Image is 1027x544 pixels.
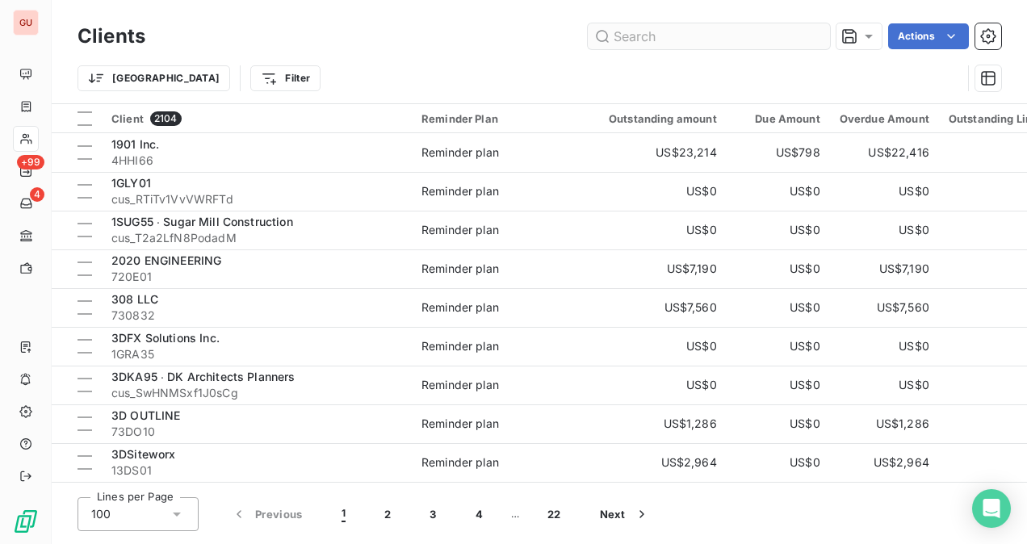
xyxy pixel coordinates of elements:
[830,249,939,288] td: US$7,190
[736,112,820,125] div: Due Amount
[111,408,181,422] span: 3D OUTLINE
[589,112,717,125] div: Outstanding amount
[212,497,322,531] button: Previous
[250,65,321,91] button: Filter
[727,327,830,366] td: US$0
[13,10,39,36] div: GU
[111,370,296,383] span: 3DKA95 ∙ DK Architects Planners
[727,366,830,404] td: US$0
[421,183,499,199] div: Reminder plan
[111,447,176,461] span: 3DSiteworx
[581,497,669,531] button: Next
[322,497,365,531] button: 1
[502,501,528,527] span: …
[421,377,499,393] div: Reminder plan
[580,404,727,443] td: US$1,286
[150,111,182,126] span: 2104
[727,443,830,482] td: US$0
[111,424,402,440] span: 73DO10
[830,133,939,172] td: US$22,416
[580,211,727,249] td: US$0
[111,153,402,169] span: 4HHI66
[840,112,929,125] div: Overdue Amount
[830,443,939,482] td: US$2,964
[421,112,570,125] div: Reminder Plan
[421,222,499,238] div: Reminder plan
[421,454,499,471] div: Reminder plan
[421,299,499,316] div: Reminder plan
[111,385,402,401] span: cus_SwHNMSxf1J0sCg
[111,462,402,479] span: 13DS01
[830,482,939,521] td: US$2,928
[830,288,939,327] td: US$7,560
[421,338,499,354] div: Reminder plan
[727,133,830,172] td: US$798
[830,211,939,249] td: US$0
[456,497,502,531] button: 4
[13,508,39,534] img: Logo LeanPay
[727,211,830,249] td: US$0
[111,292,158,306] span: 308 LLC
[111,253,221,267] span: 2020 ENGINEERING
[111,215,293,228] span: 1SUG55 ∙ Sugar Mill Construction
[365,497,410,531] button: 2
[111,191,402,207] span: cus_RTiTv1VvVWRFTd
[888,23,969,49] button: Actions
[580,366,727,404] td: US$0
[830,366,939,404] td: US$0
[830,327,939,366] td: US$0
[17,155,44,169] span: +99
[727,404,830,443] td: US$0
[421,261,499,277] div: Reminder plan
[111,308,402,324] span: 730832
[727,172,830,211] td: US$0
[580,288,727,327] td: US$7,560
[111,269,402,285] span: 720E01
[580,172,727,211] td: US$0
[972,489,1011,528] div: Open Intercom Messenger
[111,176,151,190] span: 1GLY01
[421,144,499,161] div: Reminder plan
[91,506,111,522] span: 100
[111,331,220,345] span: 3DFX Solutions Inc.
[727,288,830,327] td: US$0
[342,506,346,522] span: 1
[111,112,144,125] span: Client
[410,497,455,531] button: 3
[580,133,727,172] td: US$23,214
[111,346,402,362] span: 1GRA35
[580,443,727,482] td: US$2,964
[111,230,402,246] span: cus_T2a2LfN8PodadM
[580,327,727,366] td: US$0
[830,404,939,443] td: US$1,286
[580,249,727,288] td: US$7,190
[528,497,581,531] button: 22
[830,172,939,211] td: US$0
[78,65,230,91] button: [GEOGRAPHIC_DATA]
[421,416,499,432] div: Reminder plan
[588,23,830,49] input: Search
[580,482,727,521] td: US$2,928
[727,482,830,521] td: US$0
[78,22,145,51] h3: Clients
[727,249,830,288] td: US$0
[30,187,44,202] span: 4
[111,137,159,151] span: 1901 Inc.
